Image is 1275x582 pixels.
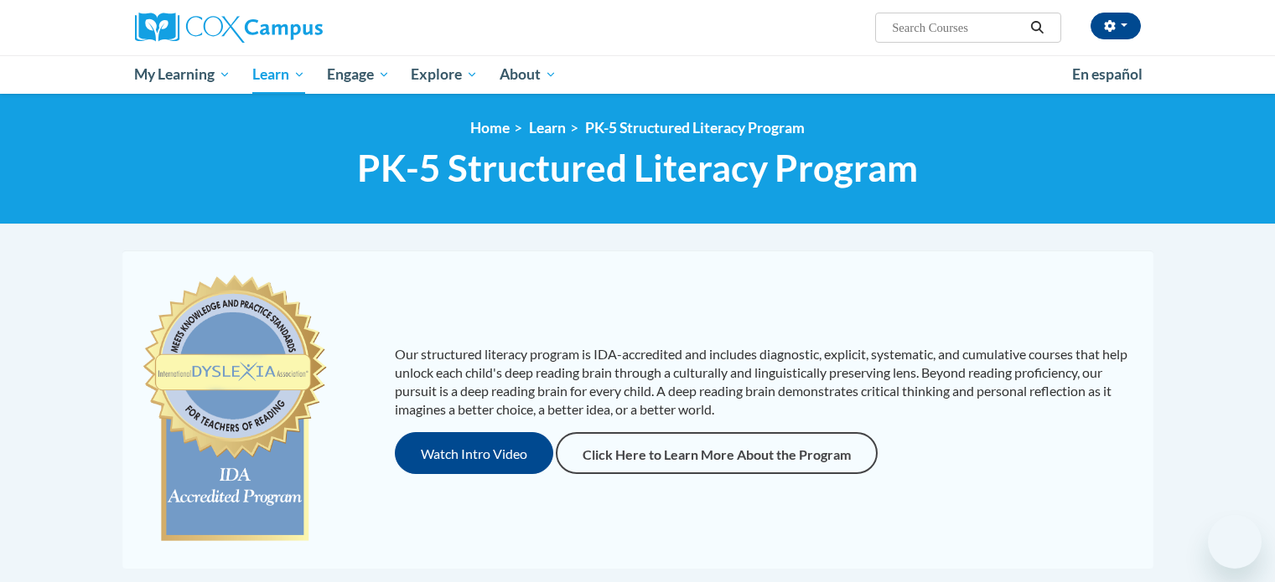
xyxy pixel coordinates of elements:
[1091,13,1141,39] button: Account Settings
[110,55,1166,94] div: Main menu
[529,119,566,136] a: Learn
[134,64,231,85] span: My Learning
[489,55,568,94] a: About
[139,267,331,552] img: c477cda6-e343-453b-bfce-d6f9e9818e1c.png
[1024,18,1050,38] button: Search
[135,13,323,43] img: Cox Campus
[1072,65,1143,83] span: En español
[316,55,401,94] a: Engage
[327,64,390,85] span: Engage
[470,119,510,136] a: Home
[500,64,557,85] span: About
[241,55,316,94] a: Learn
[1208,515,1262,569] iframe: Button to launch messaging window
[556,432,878,474] a: Click Here to Learn More About the Program
[135,13,454,43] a: Cox Campus
[585,119,805,136] a: PK-5 Structured Literacy Program
[395,432,553,474] button: Watch Intro Video
[411,64,478,85] span: Explore
[357,146,918,190] span: PK-5 Structured Literacy Program
[890,18,1024,38] input: Search Courses
[124,55,242,94] a: My Learning
[252,64,305,85] span: Learn
[1061,57,1153,92] a: En español
[400,55,489,94] a: Explore
[395,345,1137,419] p: Our structured literacy program is IDA-accredited and includes diagnostic, explicit, systematic, ...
